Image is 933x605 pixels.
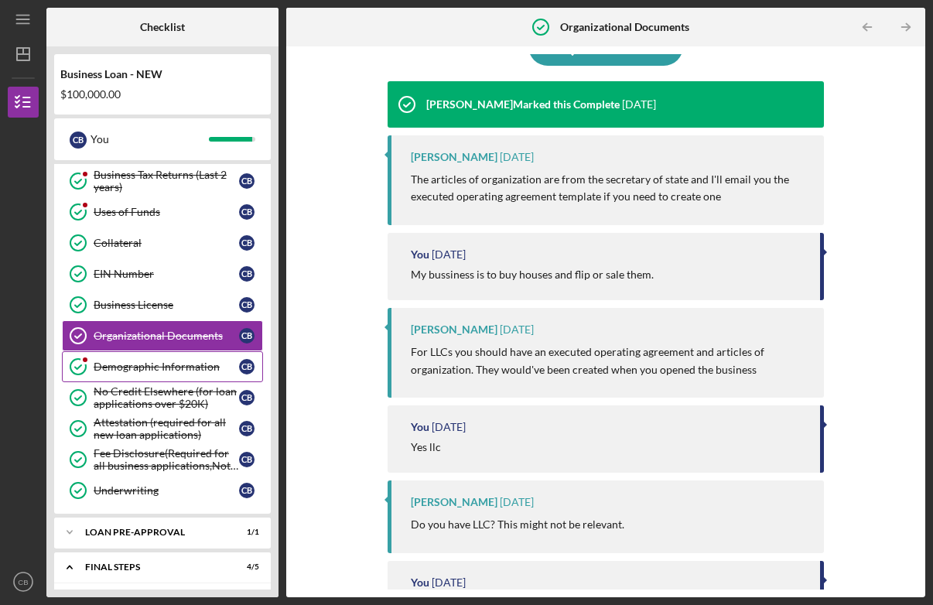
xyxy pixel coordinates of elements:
[411,421,429,433] div: You
[62,320,263,351] a: Organizational DocumentsCB
[411,344,808,378] p: For LLCs you should have an executed operating agreement and articles of organization. They would...
[18,578,28,586] text: CB
[426,98,620,111] div: [PERSON_NAME] Marked this Complete
[239,297,255,313] div: C B
[94,237,239,249] div: Collateral
[94,416,239,441] div: Attestation (required for all new loan applications)
[62,227,263,258] a: CollateralCB
[94,330,239,342] div: Organizational Documents
[94,385,239,410] div: No Credit Elsewhere (for loan applications over $20K)
[432,421,466,433] time: 2025-07-24 18:33
[94,206,239,218] div: Uses of Funds
[60,88,265,101] div: $100,000.00
[94,361,239,373] div: Demographic Information
[94,268,239,280] div: EIN Number
[239,452,255,467] div: C B
[411,268,654,281] div: My bussiness is to buy houses and flip or sale them.
[239,483,255,498] div: C B
[62,382,263,413] a: No Credit Elsewhere (for loan applications over $20K)CB
[94,447,239,472] div: Fee Disclosure(Required for all business applications,Not needed for Contractor loans)
[85,528,220,537] div: LOAN PRE-APPROVAL
[411,248,429,261] div: You
[94,484,239,497] div: Underwriting
[70,132,87,149] div: C B
[622,98,656,111] time: 2025-08-01 16:20
[500,323,534,336] time: 2025-07-29 14:03
[411,441,441,453] div: Yes llc
[62,258,263,289] a: EIN NumberCB
[432,248,466,261] time: 2025-07-30 02:49
[62,475,263,506] a: UnderwritingCB
[239,421,255,436] div: C B
[432,576,466,589] time: 2025-07-24 14:55
[62,351,263,382] a: Demographic InformationCB
[411,151,497,163] div: [PERSON_NAME]
[239,266,255,282] div: C B
[62,413,263,444] a: Attestation (required for all new loan applications)CB
[239,204,255,220] div: C B
[231,528,259,537] div: 1 / 1
[85,562,220,572] div: FINAL STEPS
[60,68,265,80] div: Business Loan - NEW
[94,169,239,193] div: Business Tax Returns (Last 2 years)
[239,359,255,374] div: C B
[411,171,808,206] p: The articles of organization are from the secretary of state and I'll email you the executed oper...
[62,197,263,227] a: Uses of FundsCB
[560,21,689,33] b: Organizational Documents
[62,166,263,197] a: Business Tax Returns (Last 2 years)CB
[500,151,534,163] time: 2025-07-30 21:41
[231,562,259,572] div: 4 / 5
[411,496,497,508] div: [PERSON_NAME]
[239,173,255,189] div: C B
[239,390,255,405] div: C B
[411,516,624,533] p: Do you have LLC? This might not be relevant.
[239,235,255,251] div: C B
[140,21,185,33] b: Checklist
[62,444,263,475] a: Fee Disclosure(Required for all business applications,Not needed for Contractor loans)CB
[411,323,497,336] div: [PERSON_NAME]
[91,126,209,152] div: You
[411,576,429,589] div: You
[94,299,239,311] div: Business License
[62,289,263,320] a: Business LicenseCB
[8,566,39,597] button: CB
[500,496,534,508] time: 2025-07-24 18:19
[239,328,255,344] div: C B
